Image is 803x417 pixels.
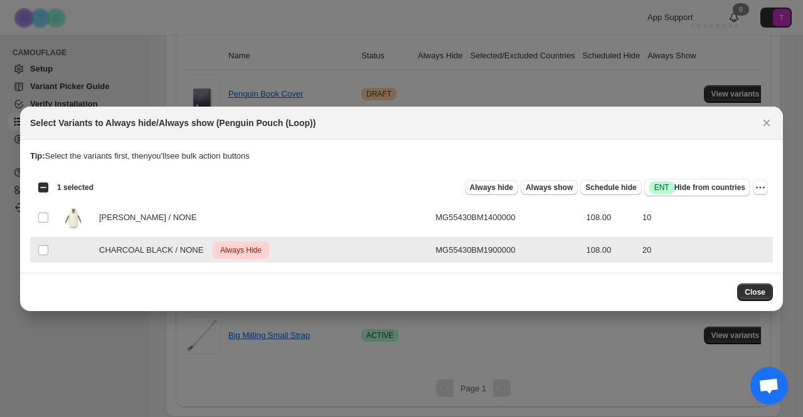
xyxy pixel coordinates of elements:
h2: Select Variants to Always hide/Always show (Penguin Pouch (Loop)) [30,117,316,129]
span: Close [745,287,765,297]
span: [PERSON_NAME] / NONE [99,211,203,224]
span: Always hide [470,182,513,193]
button: Schedule hide [580,180,641,195]
button: Close [737,283,773,301]
button: More actions [753,180,768,195]
td: MG55430BM1400000 [432,198,582,237]
td: MG55430BM1900000 [432,237,582,263]
span: Hide from countries [649,181,745,194]
span: Schedule hide [585,182,636,193]
strong: Tip: [30,151,45,161]
button: Always show [521,180,578,195]
td: 10 [639,198,773,237]
span: 1 selected [57,182,93,193]
td: 108.00 [583,198,639,237]
td: 20 [639,237,773,263]
span: Always Hide [218,243,264,258]
td: 108.00 [583,237,639,263]
button: SuccessENTHide from countries [644,179,750,196]
span: CHARCOAL BLACK / NONE [99,244,210,256]
span: Always show [526,182,573,193]
button: Close [758,114,775,132]
button: Always hide [465,180,518,195]
div: チャットを開く [750,367,788,404]
span: ENT [654,182,669,193]
p: Select the variants first, then you'll see bulk action buttons [30,150,773,162]
img: MG55430_BM14_color_01.jpg [58,202,89,233]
